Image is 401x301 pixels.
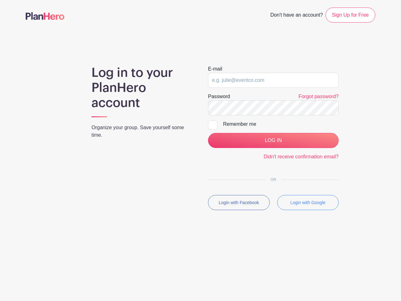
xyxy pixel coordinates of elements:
a: Forgot password? [299,94,339,99]
span: Don't have an account? [270,9,323,23]
input: LOG IN [208,133,339,148]
button: Login with Google [277,195,339,210]
small: Login with Google [290,200,325,205]
h1: Log in to your PlanHero account [91,65,193,110]
label: E-mail [208,65,222,73]
label: Password [208,93,230,100]
small: Login with Facebook [219,200,259,205]
a: Didn't receive confirmation email? [263,154,339,159]
p: Organize your group. Save yourself some time. [91,124,193,139]
span: OR [266,177,281,182]
input: e.g. julie@eventco.com [208,73,339,88]
a: Sign Up for Free [325,8,375,23]
div: Remember me [223,120,339,128]
img: logo-507f7623f17ff9eddc593b1ce0a138ce2505c220e1c5a4e2b4648c50719b7d32.svg [26,12,65,20]
button: Login with Facebook [208,195,270,210]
